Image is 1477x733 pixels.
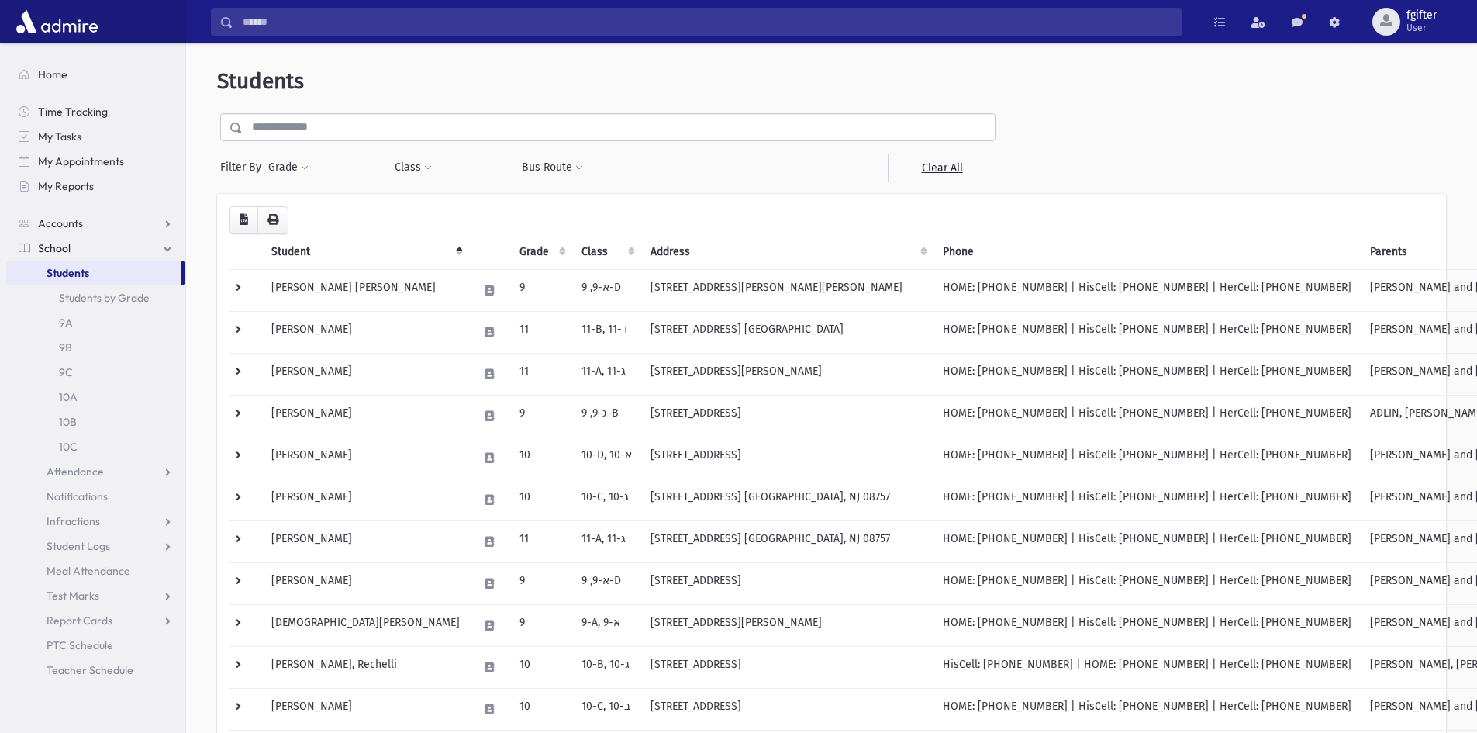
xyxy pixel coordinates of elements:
[6,124,185,149] a: My Tasks
[233,8,1182,36] input: Search
[641,520,933,562] td: [STREET_ADDRESS] [GEOGRAPHIC_DATA], NJ 08757
[6,335,185,360] a: 9B
[572,604,641,646] td: 9-A, א-9
[262,437,469,479] td: [PERSON_NAME]
[572,269,641,311] td: א-9, 9-D
[262,353,469,395] td: [PERSON_NAME]
[572,437,641,479] td: 10-D, 10-א
[933,311,1361,353] td: HOME: [PHONE_NUMBER] | HisCell: [PHONE_NUMBER] | HerCell: [PHONE_NUMBER]
[262,479,469,520] td: [PERSON_NAME]
[510,269,572,311] td: 9
[1406,22,1437,34] span: User
[1406,9,1437,22] span: fgifter
[933,562,1361,604] td: HOME: [PHONE_NUMBER] | HisCell: [PHONE_NUMBER] | HerCell: [PHONE_NUMBER]
[6,534,185,558] a: Student Logs
[12,6,102,37] img: AdmirePro
[38,67,67,81] span: Home
[229,206,258,234] button: CSV
[47,614,112,628] span: Report Cards
[933,688,1361,730] td: HOME: [PHONE_NUMBER] | HisCell: [PHONE_NUMBER] | HerCell: [PHONE_NUMBER]
[262,562,469,604] td: [PERSON_NAME]
[47,465,104,479] span: Attendance
[6,211,185,236] a: Accounts
[641,395,933,437] td: [STREET_ADDRESS]
[262,269,469,311] td: [PERSON_NAME] [PERSON_NAME]
[572,395,641,437] td: ג-9, 9-B
[510,604,572,646] td: 9
[6,583,185,608] a: Test Marks
[6,558,185,583] a: Meal Attendance
[510,646,572,688] td: 10
[933,234,1361,270] th: Phone
[510,234,572,270] th: Grade: activate to sort column ascending
[641,437,933,479] td: [STREET_ADDRESS]
[47,638,113,652] span: PTC Schedule
[572,234,641,270] th: Class: activate to sort column ascending
[38,105,108,119] span: Time Tracking
[47,266,89,280] span: Students
[262,395,469,437] td: [PERSON_NAME]
[262,688,469,730] td: [PERSON_NAME]
[510,520,572,562] td: 11
[6,484,185,509] a: Notifications
[47,589,99,603] span: Test Marks
[933,604,1361,646] td: HOME: [PHONE_NUMBER] | HisCell: [PHONE_NUMBER] | HerCell: [PHONE_NUMBER]
[510,479,572,520] td: 10
[6,99,185,124] a: Time Tracking
[641,234,933,270] th: Address: activate to sort column ascending
[262,646,469,688] td: [PERSON_NAME], Rechelli
[641,353,933,395] td: [STREET_ADDRESS][PERSON_NAME]
[6,62,185,87] a: Home
[933,395,1361,437] td: HOME: [PHONE_NUMBER] | HisCell: [PHONE_NUMBER] | HerCell: [PHONE_NUMBER]
[933,520,1361,562] td: HOME: [PHONE_NUMBER] | HisCell: [PHONE_NUMBER] | HerCell: [PHONE_NUMBER]
[510,353,572,395] td: 11
[38,241,71,255] span: School
[933,479,1361,520] td: HOME: [PHONE_NUMBER] | HisCell: [PHONE_NUMBER] | HerCell: [PHONE_NUMBER]
[888,154,996,182] a: Clear All
[572,479,641,520] td: 10-C, 10-ג
[38,216,83,230] span: Accounts
[6,236,185,261] a: School
[933,353,1361,395] td: HOME: [PHONE_NUMBER] | HisCell: [PHONE_NUMBER] | HerCell: [PHONE_NUMBER]
[6,149,185,174] a: My Appointments
[47,539,110,553] span: Student Logs
[572,353,641,395] td: 11-A, 11-ג
[6,459,185,484] a: Attendance
[220,159,267,175] span: Filter By
[510,395,572,437] td: 9
[641,479,933,520] td: [STREET_ADDRESS] [GEOGRAPHIC_DATA], NJ 08757
[6,434,185,459] a: 10C
[521,154,584,182] button: Bus Route
[641,562,933,604] td: [STREET_ADDRESS]
[933,646,1361,688] td: HisCell: [PHONE_NUMBER] | HOME: [PHONE_NUMBER] | HerCell: [PHONE_NUMBER]
[572,311,641,353] td: 11-B, 11-ד
[6,608,185,633] a: Report Cards
[38,179,94,193] span: My Reports
[641,604,933,646] td: [STREET_ADDRESS][PERSON_NAME]
[641,311,933,353] td: [STREET_ADDRESS] [GEOGRAPHIC_DATA]
[510,688,572,730] td: 10
[38,154,124,168] span: My Appointments
[217,68,304,94] span: Students
[6,633,185,658] a: PTC Schedule
[262,311,469,353] td: [PERSON_NAME]
[257,206,288,234] button: Print
[933,269,1361,311] td: HOME: [PHONE_NUMBER] | HisCell: [PHONE_NUMBER] | HerCell: [PHONE_NUMBER]
[6,410,185,434] a: 10B
[6,385,185,410] a: 10A
[641,646,933,688] td: [STREET_ADDRESS]
[572,688,641,730] td: 10-C, 10-ב
[6,261,181,285] a: Students
[641,269,933,311] td: [STREET_ADDRESS][PERSON_NAME][PERSON_NAME]
[394,154,433,182] button: Class
[6,310,185,335] a: 9A
[510,311,572,353] td: 11
[47,564,130,578] span: Meal Attendance
[572,646,641,688] td: 10-B, 10-ג
[38,130,81,143] span: My Tasks
[572,562,641,604] td: א-9, 9-D
[6,174,185,199] a: My Reports
[933,437,1361,479] td: HOME: [PHONE_NUMBER] | HisCell: [PHONE_NUMBER] | HerCell: [PHONE_NUMBER]
[47,514,100,528] span: Infractions
[47,489,108,503] span: Notifications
